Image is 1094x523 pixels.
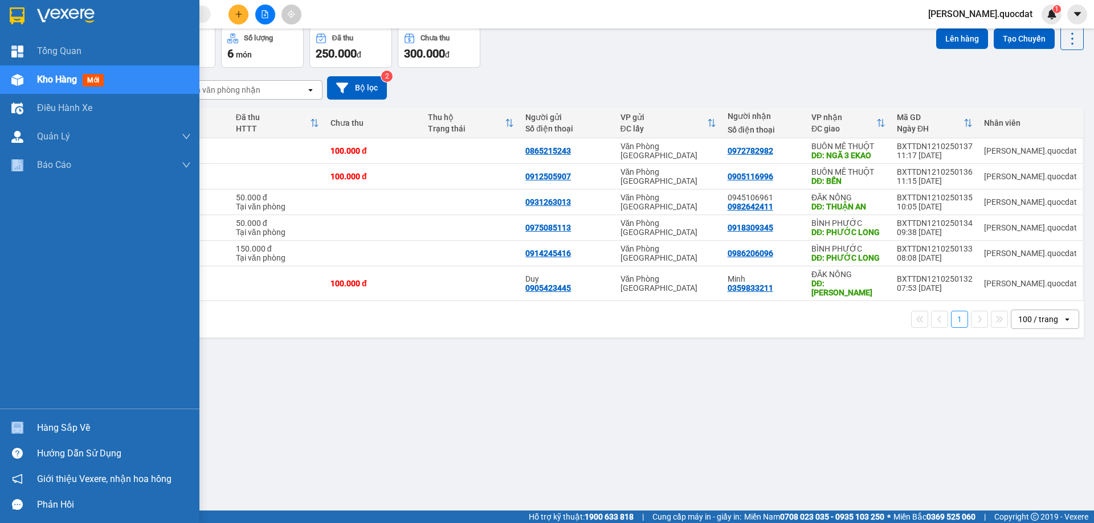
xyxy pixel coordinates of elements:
[1055,5,1059,13] span: 1
[182,132,191,141] span: down
[811,176,885,186] div: DĐ: BẾN
[615,108,722,138] th: Toggle SortBy
[984,510,986,523] span: |
[12,473,23,484] span: notification
[897,113,964,122] div: Mã GD
[897,176,973,186] div: 11:15 [DATE]
[652,510,741,523] span: Cung cấp máy in - giấy in:
[621,193,716,211] div: Văn Phòng [GEOGRAPHIC_DATA]
[316,47,357,60] span: 250.000
[86,50,119,71] span: 0906 477 911
[182,160,191,170] span: down
[236,244,319,253] div: 150.000 đ
[5,49,85,89] img: logo
[897,283,973,293] div: 07:53 [DATE]
[621,244,716,262] div: Văn Phòng [GEOGRAPHIC_DATA]
[897,228,973,237] div: 09:38 [DATE]
[236,253,319,262] div: Tại văn phòng
[327,76,387,100] button: Bộ lọc
[811,151,885,160] div: DĐ: NGÃ 3 EKAO
[936,28,988,49] button: Lên hàng
[1063,315,1072,324] svg: open
[891,108,978,138] th: Toggle SortBy
[728,283,773,293] div: 0359833211
[422,108,520,138] th: Toggle SortBy
[525,172,571,181] div: 0912505907
[12,448,23,459] span: question-circle
[897,193,973,202] div: BXTTDN1210250135
[87,10,119,47] strong: Nhà xe QUỐC ĐẠT
[897,167,973,176] div: BXTTDN1210250136
[11,131,23,143] img: warehouse-icon
[994,28,1055,49] button: Tạo Chuyến
[525,146,571,155] div: 0865215243
[236,113,310,122] div: Đã thu
[728,202,773,211] div: 0982642411
[330,172,417,181] div: 100.000 đ
[728,223,773,232] div: 0918309345
[37,44,81,58] span: Tổng Quan
[11,159,23,171] img: solution-icon
[37,445,191,462] div: Hướng dẫn sử dụng
[728,193,800,202] div: 0945106961
[897,202,973,211] div: 10:05 [DATE]
[728,274,800,283] div: Minh
[897,124,964,133] div: Ngày ĐH
[1067,5,1087,24] button: caret-down
[37,496,191,513] div: Phản hồi
[236,193,319,202] div: 50.000 đ
[984,146,1077,155] div: simon.quocdat
[897,142,973,151] div: BXTTDN1210250137
[893,510,975,523] span: Miền Bắc
[1072,9,1083,19] span: caret-down
[811,253,885,262] div: DĐ: PHƯỚC LONG
[332,34,353,42] div: Đã thu
[984,172,1077,181] div: simon.quocdat
[11,74,23,86] img: warehouse-icon
[621,167,716,186] div: Văn Phòng [GEOGRAPHIC_DATA]
[37,472,172,486] span: Giới thiệu Vexere, nhận hoa hồng
[221,27,304,68] button: Số lượng6món
[811,113,876,122] div: VP nhận
[728,112,800,121] div: Người nhận
[244,34,273,42] div: Số lượng
[11,102,23,114] img: warehouse-icon
[897,151,973,160] div: 11:17 [DATE]
[984,197,1077,207] div: simon.quocdat
[811,270,885,279] div: ĐĂK NÔNG
[236,50,252,59] span: món
[37,129,70,143] span: Quản Lý
[811,279,885,297] div: DĐ: NAM NIA
[230,108,325,138] th: Toggle SortBy
[235,10,243,18] span: plus
[381,71,393,82] sup: 2
[744,510,884,523] span: Miền Nam
[529,510,634,523] span: Hỗ trợ kỹ thuật:
[525,124,609,133] div: Số điện thoại
[227,47,234,60] span: 6
[621,124,707,133] div: ĐC lấy
[621,274,716,293] div: Văn Phòng [GEOGRAPHIC_DATA]
[182,84,260,96] div: Chọn văn phòng nhận
[330,118,417,127] div: Chưa thu
[398,27,480,68] button: Chưa thu300.000đ
[525,283,571,293] div: 0905423445
[887,514,891,519] span: ⚪️
[642,510,644,523] span: |
[811,124,876,133] div: ĐC giao
[330,146,417,155] div: 100.000 đ
[919,7,1042,21] span: [PERSON_NAME].quocdat
[255,5,275,24] button: file-add
[86,73,120,110] strong: PHIẾU BIÊN NHẬN
[428,113,505,122] div: Thu hộ
[728,125,800,134] div: Số điện thoại
[12,499,23,510] span: message
[728,146,773,155] div: 0972782982
[811,228,885,237] div: DĐ: PHƯỚC LONG
[984,249,1077,258] div: simon.quocdat
[984,118,1077,127] div: Nhân viên
[621,142,716,160] div: Văn Phòng [GEOGRAPHIC_DATA]
[984,223,1077,232] div: simon.quocdat
[37,101,92,115] span: Điều hành xe
[897,244,973,253] div: BXTTDN1210250133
